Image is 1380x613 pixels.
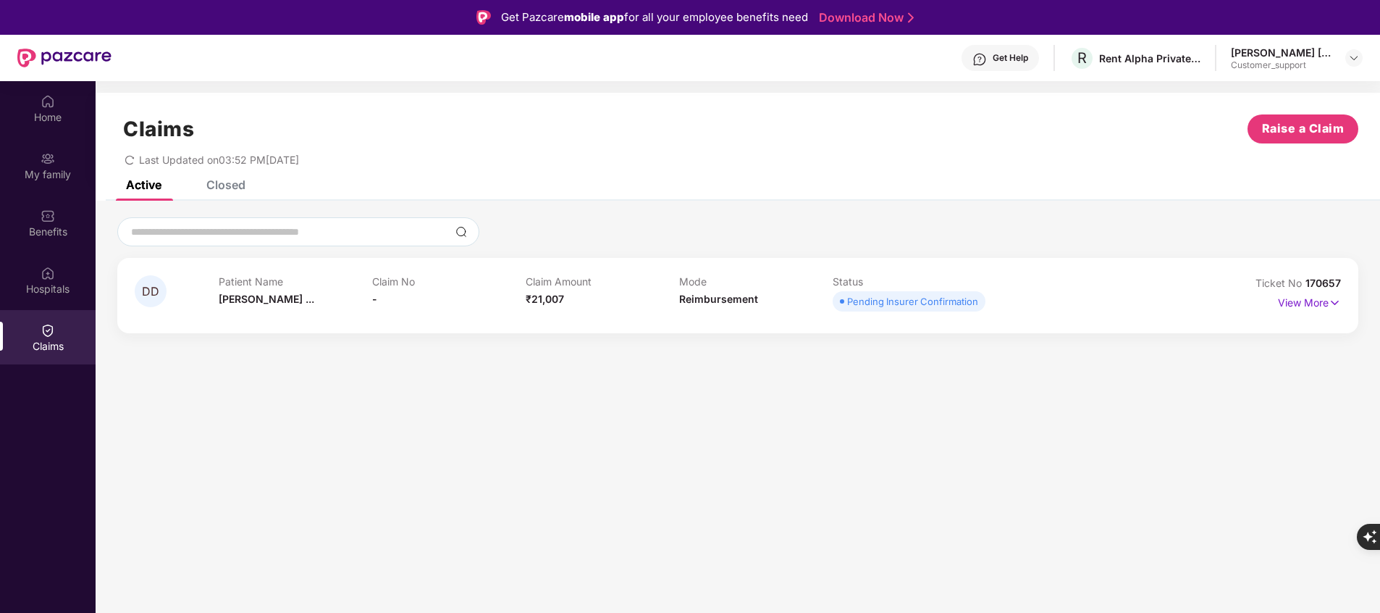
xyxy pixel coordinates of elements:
img: svg+xml;base64,PHN2ZyBpZD0iSGVscC0zMngzMiIgeG1sbnM9Imh0dHA6Ly93d3cudzMub3JnLzIwMDAvc3ZnIiB3aWR0aD... [972,52,987,67]
img: svg+xml;base64,PHN2ZyBpZD0iRHJvcGRvd24tMzJ4MzIiIHhtbG5zPSJodHRwOi8vd3d3LnczLm9yZy8yMDAwL3N2ZyIgd2... [1348,52,1360,64]
strong: mobile app [564,10,624,24]
div: Closed [206,178,245,192]
span: [PERSON_NAME] ... [219,293,314,305]
span: Ticket No [1255,277,1305,289]
img: New Pazcare Logo [17,49,112,67]
p: Patient Name [219,275,372,288]
div: Get Pazcare for all your employee benefits need [501,9,808,26]
div: Rent Alpha Private Limited [1099,51,1200,65]
img: svg+xml;base64,PHN2ZyBpZD0iQ2xhaW0iIHhtbG5zPSJodHRwOi8vd3d3LnczLm9yZy8yMDAwL3N2ZyIgd2lkdGg9IjIwIi... [41,323,55,338]
img: svg+xml;base64,PHN2ZyBpZD0iU2VhcmNoLTMyeDMyIiB4bWxucz0iaHR0cDovL3d3dy53My5vcmcvMjAwMC9zdmciIHdpZH... [455,226,467,238]
span: R [1077,49,1087,67]
img: svg+xml;base64,PHN2ZyB3aWR0aD0iMjAiIGhlaWdodD0iMjAiIHZpZXdCb3g9IjAgMCAyMCAyMCIgZmlsbD0ibm9uZSIgeG... [41,151,55,166]
button: Raise a Claim [1248,114,1358,143]
img: svg+xml;base64,PHN2ZyBpZD0iSG9zcGl0YWxzIiB4bWxucz0iaHR0cDovL3d3dy53My5vcmcvMjAwMC9zdmciIHdpZHRoPS... [41,266,55,280]
img: svg+xml;base64,PHN2ZyB4bWxucz0iaHR0cDovL3d3dy53My5vcmcvMjAwMC9zdmciIHdpZHRoPSIxNyIgaGVpZ2h0PSIxNy... [1329,295,1341,311]
p: Status [833,275,986,288]
div: Pending Insurer Confirmation [847,294,978,309]
p: View More [1278,291,1341,311]
img: svg+xml;base64,PHN2ZyBpZD0iSG9tZSIgeG1sbnM9Imh0dHA6Ly93d3cudzMub3JnLzIwMDAvc3ZnIiB3aWR0aD0iMjAiIG... [41,94,55,109]
span: Last Updated on 03:52 PM[DATE] [139,154,299,166]
p: Mode [679,275,833,288]
span: ₹21,007 [526,293,564,305]
img: Stroke [908,10,914,25]
span: DD [142,285,159,298]
div: [PERSON_NAME] [PERSON_NAME] [1231,46,1332,59]
span: Raise a Claim [1262,120,1345,138]
p: Claim No [372,275,526,288]
span: redo [125,154,135,166]
a: Download Now [819,10,909,25]
span: 170657 [1305,277,1341,289]
img: Logo [476,10,491,25]
h1: Claims [123,117,194,141]
div: Active [126,178,161,192]
span: - [372,293,377,305]
img: svg+xml;base64,PHN2ZyBpZD0iQmVuZWZpdHMiIHhtbG5zPSJodHRwOi8vd3d3LnczLm9yZy8yMDAwL3N2ZyIgd2lkdGg9Ij... [41,209,55,223]
div: Customer_support [1231,59,1332,71]
div: Get Help [993,52,1028,64]
span: Reimbursement [679,293,758,305]
p: Claim Amount [526,275,679,288]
